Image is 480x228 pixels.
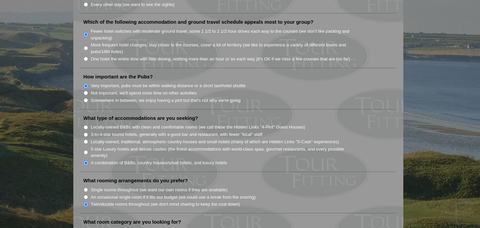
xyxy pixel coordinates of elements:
[83,73,153,80] label: How important are the Pubs?
[83,177,188,184] label: What rooming arrangements do you prefer?
[83,115,198,122] label: What type of accommodations are you seeking?
[91,90,197,96] label: Not important, we'll spend more time on other activities
[91,194,256,201] label: An occasional single room if it fits our budget (we could use a break from the snoring)
[91,201,240,208] label: Twin/double rooms throughout (we don't mind sharing to keep the cost down)
[83,19,313,25] label: Which of the following accommodation and ground travel schedule appeals most to your group?
[91,1,174,8] label: Every other day (we want to see the sights)
[91,28,359,41] label: Fewer hotel switches with moderate ground travel, some 1 1/2 to 2 1/2 hour drives each way to the...
[91,56,350,62] label: One hotel the entire time with little driving, nothing more than an hour or so each way (it’s OK ...
[91,160,227,166] label: A combination of B&Bs, country houses/small hotels, and luxury hotels
[91,97,241,104] label: Somewhere in between, we enjoy having a pint but that's not why we're going
[91,82,246,89] label: Very important, pubs must be within walking distance or a short taxi/hotel shuttle
[91,146,359,159] label: 5-star Luxury hotels and deluxe castles (the finest accommodations with world-class spas, gourmet...
[91,124,305,131] label: Locally-owned B&Bs with clean and comfortable rooms (we call these the Hidden Links "4-Pint" Gues...
[91,42,359,55] label: More frequent hotel changes, stay closer to the courses, cover a lot of territory (we like to exp...
[91,139,339,145] label: Locally-owned, traditional, atmospheric country houses and small hotels (many of which are Hidden...
[83,219,181,225] label: What room category are you looking for?
[91,187,227,193] label: Single rooms throughout (we want our own rooms if they are available)
[91,131,262,138] label: 3-to-4-star tourist hotels, generally with a good bar and restaurant, with fewer "local" staff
